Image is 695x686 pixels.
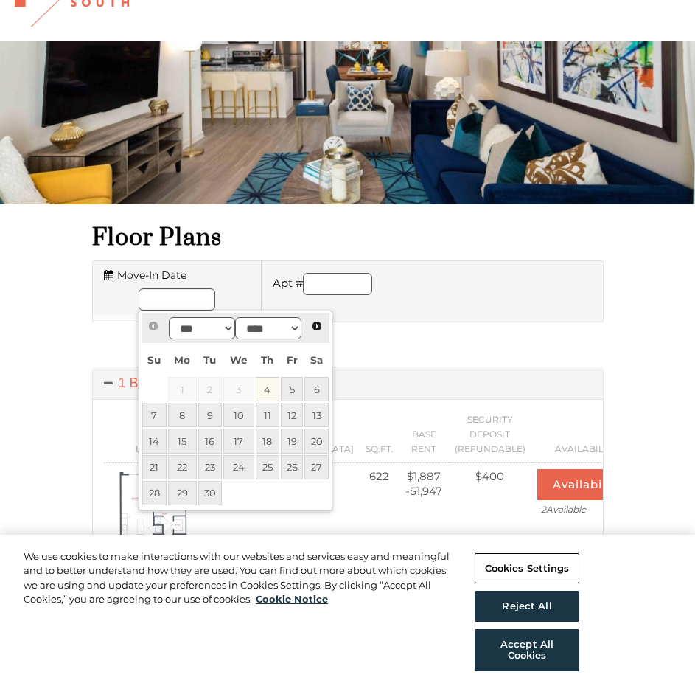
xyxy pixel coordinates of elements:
a: 30 [198,481,222,505]
a: 14 [142,429,167,453]
span: 1 [168,377,197,401]
td: $400 [449,463,531,532]
a: 25 [256,455,279,479]
a: 12 [281,403,304,427]
th: Security Deposit (Refundable) [449,406,531,463]
td: $1,887 - $1,947 [399,463,449,532]
input: Move in date [139,288,215,311]
img: Suite A Floorplan [116,469,192,555]
a: 22 [168,455,197,479]
span: Available [546,504,586,515]
td: 622 [360,463,399,532]
a: 16 [198,429,222,453]
li: Apt # [269,273,376,299]
span: Next [311,320,323,332]
a: 11 [256,403,279,427]
span: Sq.Ft. [366,443,394,454]
a: More information about your privacy [256,593,328,605]
a: 9 [198,403,222,427]
a: 4 [256,377,279,401]
div: We use cookies to make interactions with our websites and services easy and meaningful and to bet... [24,550,454,607]
th: Availability [531,406,642,463]
a: 29 [168,481,197,505]
a: 17 [223,429,254,453]
a: A1 [116,504,192,518]
a: 6 [304,377,328,401]
a: 26 [281,455,304,479]
span: Wednesday [230,354,248,366]
a: 15 [168,429,197,453]
a: 13 [304,403,328,427]
a: Next [307,316,327,336]
a: 23 [198,455,222,479]
th: Base Rent [399,406,449,463]
span: Prev [147,320,159,332]
a: 8 [168,403,197,427]
span: Sunday [147,354,161,366]
h1: Floor Plans [92,223,604,253]
span: 2 [198,377,222,401]
span: Tuesday [203,354,216,366]
a: 18 [256,429,279,453]
a: 19 [281,429,304,453]
a: 21 [142,455,167,479]
a: 28 [142,481,167,505]
th: Layout [104,406,204,463]
a: 24 [223,455,254,479]
span: Thursday [261,354,273,366]
span: Friday [287,354,298,366]
a: 10 [223,403,254,427]
input: Apartment number [303,273,372,295]
span: 3 [223,377,254,401]
span: Monday [174,354,190,366]
a: 7 [142,403,167,427]
a: 20 [304,429,328,453]
a: 1 Bedroom [93,367,603,399]
a: 5 [281,377,304,401]
span: Saturday [310,354,323,366]
button: Reject All [475,591,579,622]
button: Accept All Cookies [475,629,579,671]
a: Prev [144,316,164,336]
label: Move-In Date [104,266,186,285]
a: 27 [304,455,328,479]
button: Availability [537,469,636,500]
span: 2 [541,504,636,515]
button: Cookies Settings [475,553,579,584]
